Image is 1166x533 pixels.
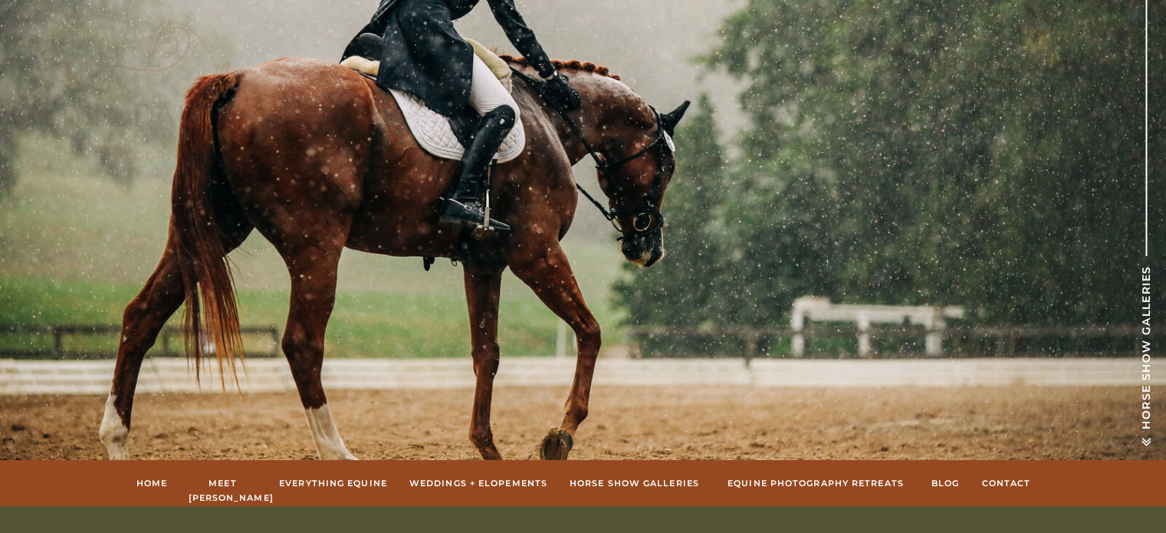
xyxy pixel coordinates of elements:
[722,476,910,490] a: Equine Photography Retreats
[981,476,1032,490] a: Contact
[136,476,169,490] a: Home
[1138,256,1155,429] h1: Horse Show Galleries
[278,476,389,490] a: Everything Equine
[409,476,548,490] a: Weddings + Elopements
[930,476,961,490] a: Blog
[567,476,702,490] a: hORSE sHOW gALLERIES
[189,476,258,490] a: Meet [PERSON_NAME]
